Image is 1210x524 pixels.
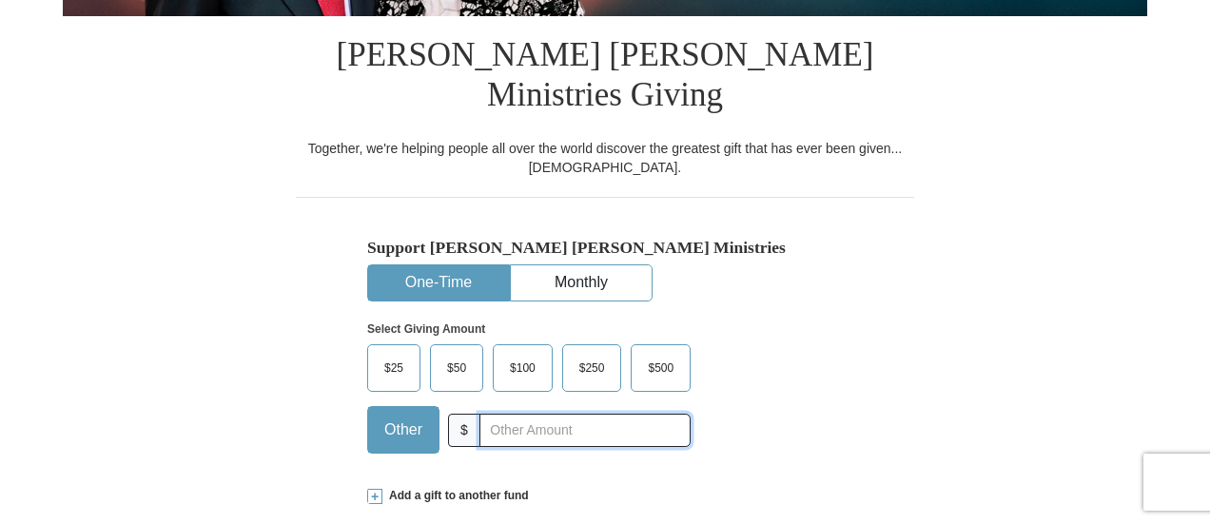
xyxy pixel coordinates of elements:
[296,139,914,177] div: Together, we're helping people all over the world discover the greatest gift that has ever been g...
[382,488,529,504] span: Add a gift to another fund
[368,265,509,301] button: One-Time
[500,354,545,382] span: $100
[570,354,615,382] span: $250
[375,354,413,382] span: $25
[367,238,843,258] h5: Support [PERSON_NAME] [PERSON_NAME] Ministries
[448,414,480,447] span: $
[438,354,476,382] span: $50
[367,322,485,336] strong: Select Giving Amount
[479,414,691,447] input: Other Amount
[511,265,652,301] button: Monthly
[296,16,914,139] h1: [PERSON_NAME] [PERSON_NAME] Ministries Giving
[375,416,432,444] span: Other
[638,354,683,382] span: $500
